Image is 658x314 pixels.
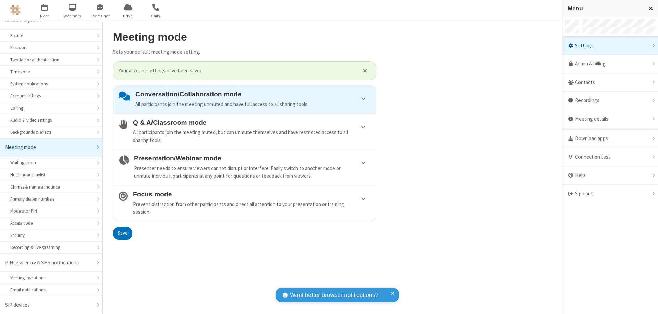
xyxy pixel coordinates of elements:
[113,48,376,56] p: Sets your default meeting mode setting.
[10,196,92,202] div: Primary dial-in numbers
[290,291,378,300] span: Want better browser notifications?
[562,110,658,129] div: Meeting details
[10,117,92,123] div: Audio & video settings
[10,220,92,226] div: Access code
[10,159,92,166] div: Waiting room
[87,13,113,19] span: Team Chat
[5,301,92,309] div: SIP devices
[10,81,92,87] div: System notifications
[562,130,658,148] div: Download apps
[113,227,132,240] button: Save
[10,5,21,15] img: QA Selenium DO NOT DELETE OR CHANGE
[10,44,92,51] div: Password
[10,69,92,75] div: Time zone
[10,275,92,281] div: Meeting Invitations
[10,287,92,293] div: Email notifications
[10,171,92,178] div: Hold music playlist
[133,191,371,198] h4: Focus mode
[10,105,92,111] div: Calling
[10,244,92,251] div: Recording & live streaming
[133,119,371,126] h4: Q & A/Classroom mode
[562,166,658,185] div: Help
[5,259,92,267] div: PIN-less entry & SMS notifications
[10,232,92,239] div: Security
[115,13,141,19] span: Drive
[10,32,92,39] div: Picture
[568,5,643,12] h3: Menu
[134,155,371,162] h4: Presentation/Webinar mode
[60,13,85,19] span: Webinars
[10,57,92,63] div: Two-factor authentication
[133,129,371,144] div: All participants join the meeting muted, but can unmute themselves and have restricted access to ...
[113,31,376,43] h2: Meeting mode
[562,185,658,203] div: Sign out
[562,92,658,110] div: Recordings
[10,208,92,214] div: Moderator PIN
[562,55,658,73] a: Admin & billing
[32,13,58,19] span: Meet
[562,73,658,92] div: Contacts
[10,129,92,135] div: Backgrounds & effects
[562,148,658,167] div: Connection test
[143,13,169,19] span: Calls
[5,144,92,152] div: Meeting mode
[10,93,92,99] div: Account settings
[119,67,354,75] span: Your account settings have been saved
[134,165,371,180] div: Presenter needs to ensure viewers cannot disrupt or interfere. Easily switch to another mode or u...
[135,100,371,108] div: All participants join the meeting unmuted and have full access to all sharing tools
[562,37,658,55] div: Settings
[10,184,92,190] div: Chimes & name announce
[135,90,371,98] h4: Conversation/Collaboration mode
[360,65,371,76] button: Close alert
[133,201,371,216] div: Prevent distraction from other participants and direct all attention to your presentation or trai...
